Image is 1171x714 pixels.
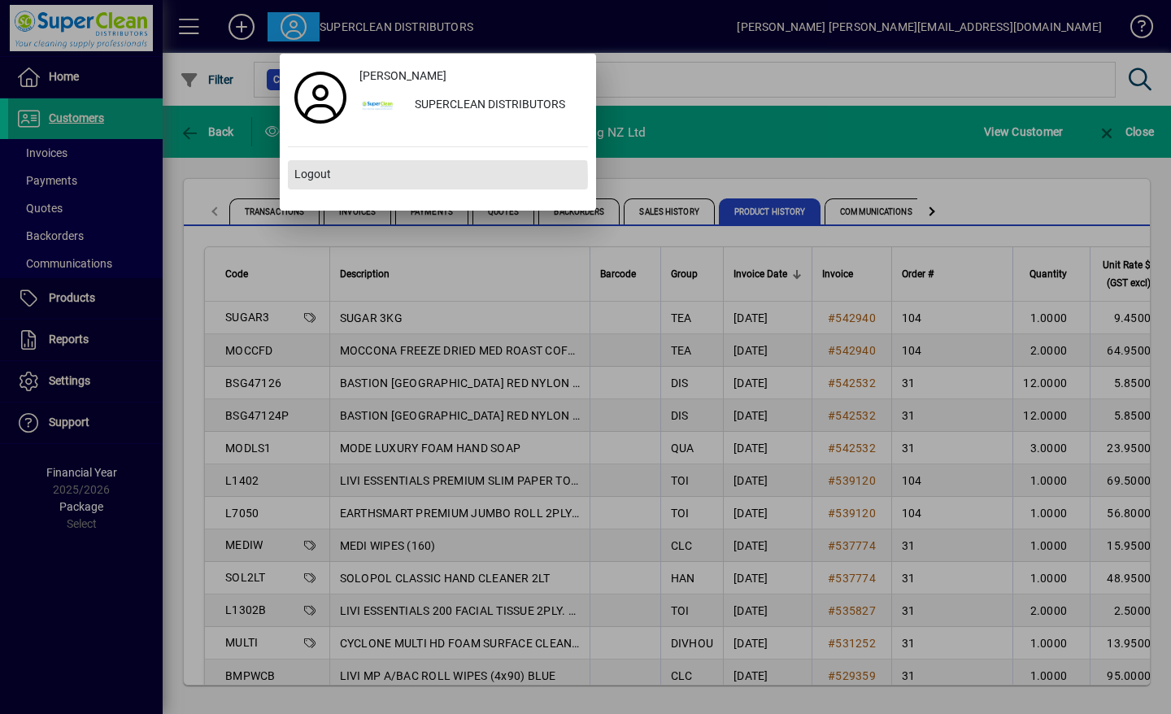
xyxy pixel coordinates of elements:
a: [PERSON_NAME] [353,62,588,91]
button: SUPERCLEAN DISTRIBUTORS [353,91,588,120]
div: SUPERCLEAN DISTRIBUTORS [402,91,588,120]
span: Logout [294,166,331,183]
a: Profile [288,83,353,112]
button: Logout [288,160,588,189]
span: [PERSON_NAME] [359,67,446,85]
